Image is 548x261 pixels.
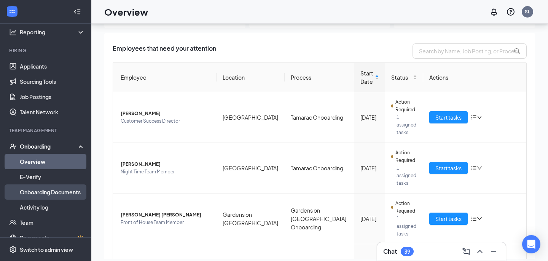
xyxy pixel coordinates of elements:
[73,8,81,16] svg: Collapse
[360,164,379,172] div: [DATE]
[20,104,85,120] a: Talent Network
[20,74,85,89] a: Sourcing Tools
[9,28,17,36] svg: Analysis
[477,165,482,171] span: down
[104,5,148,18] h1: Overview
[121,160,210,168] span: [PERSON_NAME]
[435,164,462,172] span: Start tasks
[471,216,477,222] span: bars
[489,7,499,16] svg: Notifications
[285,92,354,143] td: Tamarac Onboarding
[121,168,210,176] span: Night Time Team Member
[20,184,85,200] a: Onboarding Documents
[20,143,78,150] div: Onboarding
[435,215,462,223] span: Start tasks
[20,215,85,230] a: Team
[477,216,482,221] span: down
[20,230,85,245] a: DocumentsCrown
[113,63,217,92] th: Employee
[462,247,471,256] svg: ComposeMessage
[9,47,83,54] div: Hiring
[460,245,472,258] button: ComposeMessage
[385,63,423,92] th: Status
[20,89,85,104] a: Job Postings
[285,63,354,92] th: Process
[474,245,486,258] button: ChevronUp
[397,114,417,136] span: 1 assigned tasks
[20,59,85,74] a: Applicants
[121,117,210,125] span: Customer Success Director
[397,215,417,238] span: 1 assigned tasks
[522,235,540,253] div: Open Intercom Messenger
[489,247,498,256] svg: Minimize
[429,162,468,174] button: Start tasks
[525,8,530,15] div: SL
[391,73,411,82] span: Status
[285,194,354,244] td: Gardens on [GEOGRAPHIC_DATA] Onboarding
[477,115,482,120] span: down
[285,143,354,194] td: Tamarac Onboarding
[217,92,285,143] td: [GEOGRAPHIC_DATA]
[9,143,17,150] svg: UserCheck
[383,247,397,256] h3: Chat
[395,149,417,164] span: Action Required
[506,7,515,16] svg: QuestionInfo
[20,154,85,169] a: Overview
[113,43,216,59] span: Employees that need your attention
[20,200,85,215] a: Activity log
[121,219,210,226] span: Front of House Team Member
[395,200,417,215] span: Action Required
[9,246,17,253] svg: Settings
[471,165,477,171] span: bars
[8,8,16,15] svg: WorkstreamLogo
[475,247,484,256] svg: ChevronUp
[429,213,468,225] button: Start tasks
[20,246,73,253] div: Switch to admin view
[121,211,210,219] span: [PERSON_NAME] [PERSON_NAME]
[217,194,285,244] td: Gardens on [GEOGRAPHIC_DATA]
[413,43,527,59] input: Search by Name, Job Posting, or Process
[423,63,527,92] th: Actions
[429,111,468,123] button: Start tasks
[395,98,417,114] span: Action Required
[20,28,85,36] div: Reporting
[360,215,379,223] div: [DATE]
[487,245,500,258] button: Minimize
[435,113,462,122] span: Start tasks
[20,169,85,184] a: E-Verify
[404,248,410,255] div: 39
[217,63,285,92] th: Location
[397,164,417,187] span: 1 assigned tasks
[360,69,374,86] span: Start Date
[471,114,477,120] span: bars
[9,127,83,134] div: Team Management
[360,113,379,122] div: [DATE]
[217,143,285,194] td: [GEOGRAPHIC_DATA]
[121,110,210,117] span: [PERSON_NAME]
